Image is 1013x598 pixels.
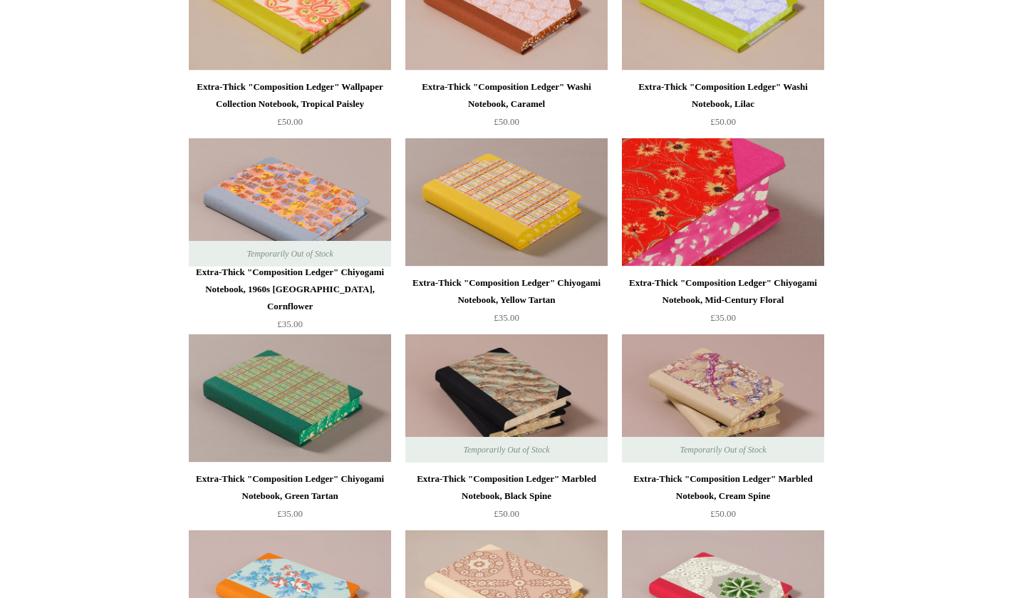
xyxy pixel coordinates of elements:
[232,241,347,267] span: Temporarily Out of Stock
[494,116,519,127] span: £50.00
[189,138,391,267] img: Extra-Thick "Composition Ledger" Chiyogami Notebook, 1960s Japan, Cornflower
[409,274,604,309] div: Extra-Thick "Composition Ledger" Chiyogami Notebook, Yellow Tartan
[665,437,780,463] span: Temporarily Out of Stock
[622,138,824,267] a: Extra-Thick "Composition Ledger" Chiyogami Notebook, Mid-Century Floral Extra-Thick "Composition ...
[449,437,563,463] span: Temporarily Out of Stock
[710,116,736,127] span: £50.00
[622,334,824,463] a: Extra-Thick "Composition Ledger" Marbled Notebook, Cream Spine Extra-Thick "Composition Ledger" M...
[189,264,391,333] a: Extra-Thick "Composition Ledger" Chiyogami Notebook, 1960s [GEOGRAPHIC_DATA], Cornflower £35.00
[189,78,391,137] a: Extra-Thick "Composition Ledger" Wallpaper Collection Notebook, Tropical Paisley £50.00
[622,274,824,333] a: Extra-Thick "Composition Ledger" Chiyogami Notebook, Mid-Century Floral £35.00
[405,334,608,463] a: Extra-Thick "Composition Ledger" Marbled Notebook, Black Spine Extra-Thick "Composition Ledger" M...
[405,274,608,333] a: Extra-Thick "Composition Ledger" Chiyogami Notebook, Yellow Tartan £35.00
[409,78,604,113] div: Extra-Thick "Composition Ledger" Washi Notebook, Caramel
[710,508,736,519] span: £50.00
[189,470,391,529] a: Extra-Thick "Composition Ledger" Chiyogami Notebook, Green Tartan £35.00
[189,334,391,463] img: Extra-Thick "Composition Ledger" Chiyogami Notebook, Green Tartan
[625,470,821,505] div: Extra-Thick "Composition Ledger" Marbled Notebook, Cream Spine
[405,334,608,463] img: Extra-Thick "Composition Ledger" Marbled Notebook, Black Spine
[277,319,303,329] span: £35.00
[189,334,391,463] a: Extra-Thick "Composition Ledger" Chiyogami Notebook, Green Tartan Extra-Thick "Composition Ledger...
[277,116,303,127] span: £50.00
[405,138,608,267] img: Extra-Thick "Composition Ledger" Chiyogami Notebook, Yellow Tartan
[625,274,821,309] div: Extra-Thick "Composition Ledger" Chiyogami Notebook, Mid-Century Floral
[625,78,821,113] div: Extra-Thick "Composition Ledger" Washi Notebook, Lilac
[622,78,824,137] a: Extra-Thick "Composition Ledger" Washi Notebook, Lilac £50.00
[192,264,388,315] div: Extra-Thick "Composition Ledger" Chiyogami Notebook, 1960s [GEOGRAPHIC_DATA], Cornflower
[494,312,519,323] span: £35.00
[277,508,303,519] span: £35.00
[622,138,824,267] img: Extra-Thick "Composition Ledger" Chiyogami Notebook, Mid-Century Floral
[405,138,608,267] a: Extra-Thick "Composition Ledger" Chiyogami Notebook, Yellow Tartan Extra-Thick "Composition Ledge...
[409,470,604,505] div: Extra-Thick "Composition Ledger" Marbled Notebook, Black Spine
[405,78,608,137] a: Extra-Thick "Composition Ledger" Washi Notebook, Caramel £50.00
[189,138,391,267] a: Extra-Thick "Composition Ledger" Chiyogami Notebook, 1960s Japan, Cornflower Extra-Thick "Composi...
[192,78,388,113] div: Extra-Thick "Composition Ledger" Wallpaper Collection Notebook, Tropical Paisley
[494,508,519,519] span: £50.00
[710,312,736,323] span: £35.00
[192,470,388,505] div: Extra-Thick "Composition Ledger" Chiyogami Notebook, Green Tartan
[622,470,824,529] a: Extra-Thick "Composition Ledger" Marbled Notebook, Cream Spine £50.00
[405,470,608,529] a: Extra-Thick "Composition Ledger" Marbled Notebook, Black Spine £50.00
[622,334,824,463] img: Extra-Thick "Composition Ledger" Marbled Notebook, Cream Spine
